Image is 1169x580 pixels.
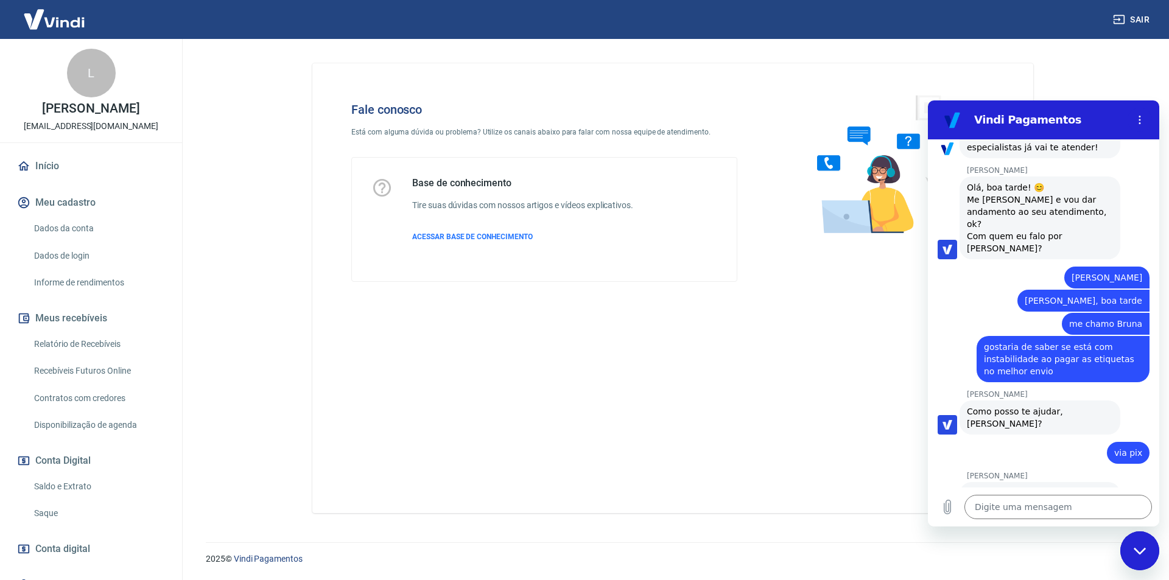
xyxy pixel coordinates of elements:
[29,216,167,241] a: Dados da conta
[412,232,533,241] span: ACESSAR BASE DE CONHECIMENTO
[42,102,139,115] p: [PERSON_NAME]
[234,554,303,564] a: Vindi Pagamentos
[29,358,167,383] a: Recebíveis Futuros Online
[351,127,737,138] p: Está com alguma dúvida ou problema? Utilize os canais abaixo para falar com nossa equipe de atend...
[412,231,633,242] a: ACESSAR BASE DE CONHECIMENTO
[67,49,116,97] div: L
[412,177,633,189] h5: Base de conhecimento
[412,199,633,212] h6: Tire suas dúvidas com nossos artigos e vídeos explicativos.
[35,540,90,557] span: Conta digital
[206,553,1140,565] p: 2025 ©
[29,243,167,268] a: Dados de login
[29,386,167,411] a: Contratos com credores
[15,447,167,474] button: Conta Digital
[15,1,94,38] img: Vindi
[15,305,167,332] button: Meus recebíveis
[24,120,158,133] p: [EMAIL_ADDRESS][DOMAIN_NAME]
[1120,531,1159,570] iframe: Botão para abrir a janela de mensagens, conversa em andamento
[15,153,167,180] a: Início
[793,83,978,245] img: Fale conosco
[928,100,1159,526] iframe: Janela de mensagens
[351,102,737,117] h4: Fale conosco
[1111,9,1154,31] button: Sair
[15,536,167,562] a: Conta digital
[15,189,167,216] button: Meu cadastro
[29,474,167,499] a: Saldo e Extrato
[29,413,167,438] a: Disponibilização de agenda
[29,332,167,357] a: Relatório de Recebíveis
[29,270,167,295] a: Informe de rendimentos
[29,501,167,526] a: Saque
